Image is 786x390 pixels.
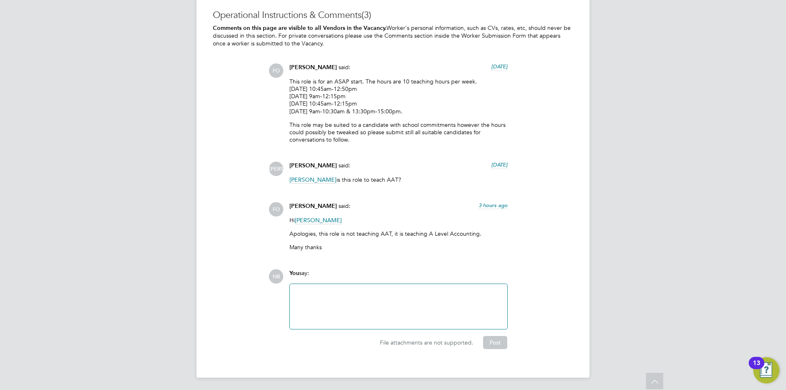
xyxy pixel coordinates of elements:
[339,202,350,210] span: said:
[289,243,508,251] p: Many thanks
[339,63,350,71] span: said:
[289,64,337,71] span: [PERSON_NAME]
[289,216,508,224] p: Hi
[339,162,350,169] span: said:
[380,339,473,346] span: File attachments are not supported.
[269,63,283,78] span: FO
[289,176,337,184] span: [PERSON_NAME]
[753,357,779,383] button: Open Resource Center, 13 new notifications
[491,161,508,168] span: [DATE]
[289,121,508,144] p: This role may be suited to a candidate with school commitments however the hours could possibly b...
[269,202,283,216] span: FO
[753,363,760,374] div: 13
[213,25,386,32] b: Comments on this page are visible to all Vendors in the Vacancy.
[361,9,371,20] span: (3)
[491,63,508,70] span: [DATE]
[289,230,508,237] p: Apologies, this role is not teaching AAT, it is teaching A Level Accounting.
[483,336,507,349] button: Post
[289,270,299,277] span: You
[289,269,508,284] div: say:
[289,78,508,115] p: This role is for an ASAP start. The hours are 10 teaching hours per week. [DATE] 10:45am-12:50pm ...
[289,176,508,183] p: is this role to teach AAT?
[269,269,283,284] span: NB
[213,9,573,21] h3: Operational Instructions & Comments
[295,216,342,224] span: [PERSON_NAME]
[289,162,337,169] span: [PERSON_NAME]
[289,203,337,210] span: [PERSON_NAME]
[479,202,508,209] span: 3 hours ago
[269,162,283,176] span: [PERSON_NAME]
[213,24,573,47] p: Worker's personal information, such as CVs, rates, etc, should never be discussed in this section...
